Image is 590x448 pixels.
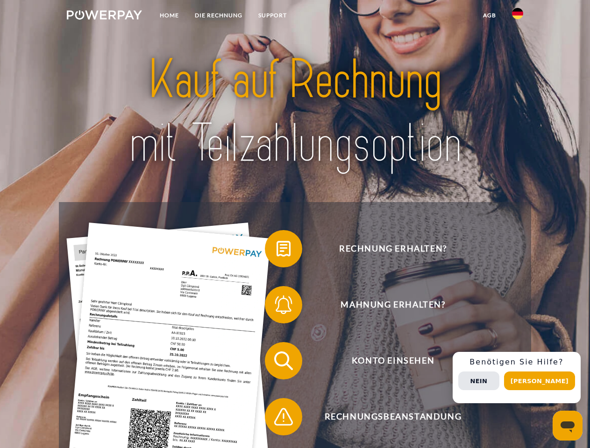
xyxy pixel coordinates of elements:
a: DIE RECHNUNG [187,7,250,24]
iframe: Schaltfläche zum Öffnen des Messaging-Fensters [553,411,583,441]
img: qb_bill.svg [272,237,295,260]
button: Rechnung erhalten? [265,230,508,267]
a: Home [152,7,187,24]
span: Rechnungsbeanstandung [278,398,507,435]
img: de [512,8,523,19]
img: title-powerpay_de.svg [89,45,501,179]
a: agb [475,7,504,24]
button: Konto einsehen [265,342,508,379]
img: qb_search.svg [272,349,295,372]
span: Rechnung erhalten? [278,230,507,267]
span: Konto einsehen [278,342,507,379]
button: Rechnungsbeanstandung [265,398,508,435]
button: [PERSON_NAME] [504,371,575,390]
button: Mahnung erhalten? [265,286,508,323]
img: qb_warning.svg [272,405,295,428]
img: logo-powerpay-white.svg [67,10,142,20]
h3: Benötigen Sie Hilfe? [458,357,575,367]
a: SUPPORT [250,7,295,24]
span: Mahnung erhalten? [278,286,507,323]
div: Schnellhilfe [453,352,581,403]
img: qb_bell.svg [272,293,295,316]
button: Nein [458,371,499,390]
